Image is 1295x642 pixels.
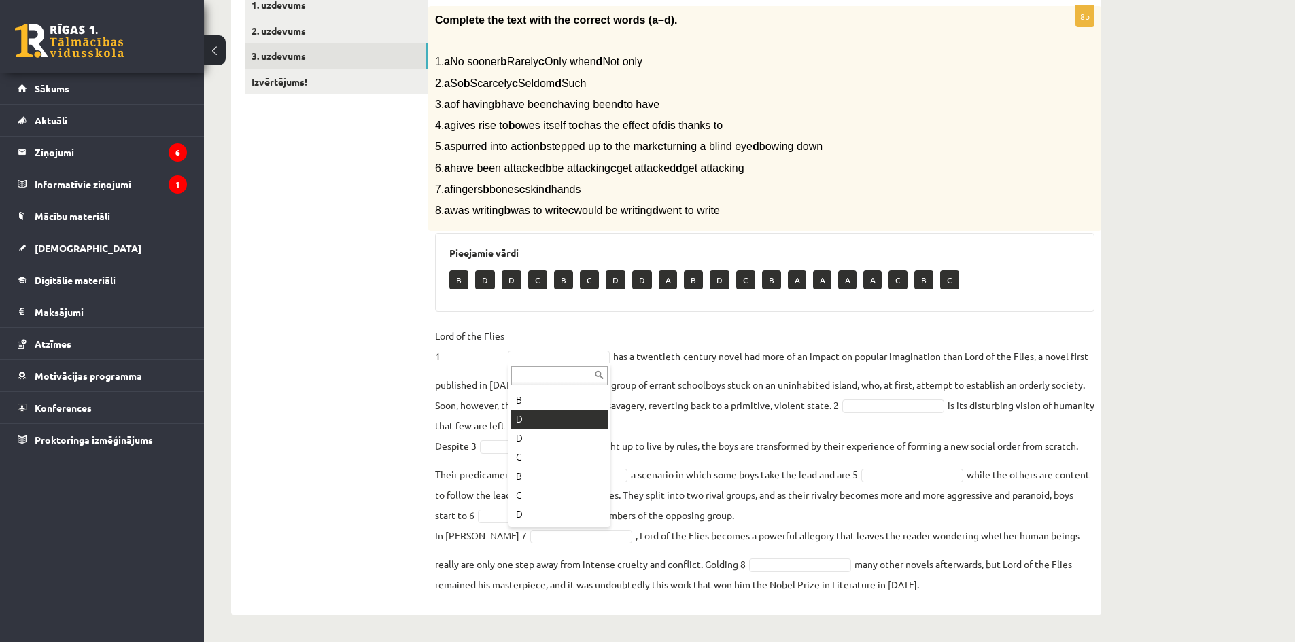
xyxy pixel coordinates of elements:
div: D [511,410,608,429]
div: C [511,486,608,505]
div: B [511,467,608,486]
div: C [511,448,608,467]
div: D [511,429,608,448]
div: D [511,505,608,524]
div: B [511,391,608,410]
